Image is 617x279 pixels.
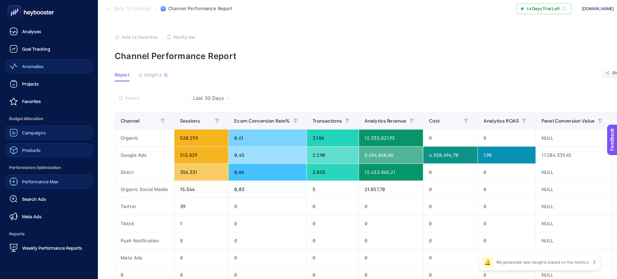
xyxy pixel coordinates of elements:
[6,241,92,255] a: Weekly Performance Reports
[114,6,151,12] span: Back To Analysis
[365,118,406,124] span: Analytics Revenue
[6,59,92,73] a: Anomalies
[536,232,611,249] div: NULL
[483,118,519,124] span: Analytics ROAS
[536,147,611,163] div: 17.204.339,65
[307,249,359,266] div: 0
[478,147,536,163] div: 1,90
[423,249,478,266] div: 0
[22,245,82,251] span: Weekly Performance Reports
[22,29,41,34] span: Analyses
[359,215,423,232] div: 0
[180,118,200,124] span: Sessions
[6,227,92,241] span: Reports
[478,130,536,146] div: 0
[423,198,478,215] div: 0
[174,215,229,232] div: 1
[155,6,157,11] span: /
[229,147,307,163] div: 0,45
[121,118,139,124] span: Channel
[478,198,536,215] div: 0
[115,181,174,198] div: Organic Social Media
[536,130,611,146] div: NULL
[359,130,423,146] div: 12.335.821,93
[144,72,162,78] span: Insights
[6,94,92,108] a: Favorites
[6,192,92,206] a: Search Ads
[115,249,174,266] div: Meta Ads
[115,147,174,163] div: Google Ads
[359,164,423,181] div: 12.433.865,21
[359,198,423,215] div: 0
[168,6,232,12] span: Channel Performance Report
[423,130,478,146] div: 0
[307,232,359,249] div: 0
[423,215,478,232] div: 0
[359,232,423,249] div: 0
[6,112,92,126] span: Budget Allocation
[6,24,92,38] a: Analyses
[173,34,195,40] span: Notify me
[174,181,229,198] div: 15.544
[482,257,493,268] div: 🔔
[115,215,174,232] div: Tiktok
[22,98,41,104] span: Favorites
[6,175,92,189] a: Performance Max
[22,46,50,52] span: Goal Tracking
[193,95,224,102] span: Last 30 Days
[22,81,39,87] span: Projects
[478,181,536,198] div: 0
[166,34,195,40] button: Notify me
[496,259,589,265] p: We generated new insights based on the metrics
[125,96,180,101] input: Search
[22,179,58,184] span: Performance Max
[478,164,536,181] div: 0
[115,164,174,181] div: Direct
[234,118,290,124] span: Ecom Conversion Rate%
[478,232,536,249] div: 0
[541,118,595,124] span: Panel Conversion Value
[115,130,174,146] div: Organic
[423,164,478,181] div: 0
[313,118,342,124] span: Transactions
[174,249,229,266] div: 0
[229,130,307,146] div: 0,61
[174,130,229,146] div: 520.293
[115,34,158,40] button: Add to favorites
[359,147,423,163] div: 8.656.048,06
[307,198,359,215] div: 0
[478,249,536,266] div: 0
[307,164,359,181] div: 3.055
[536,198,611,215] div: NULL
[229,215,307,232] div: 0
[174,198,229,215] div: 39
[536,164,611,181] div: NULL
[115,232,174,249] div: Push Notification
[536,181,611,198] div: NULL
[163,72,168,78] div: 3
[6,77,92,91] a: Projects
[229,181,307,198] div: 0,03
[307,215,359,232] div: 0
[6,143,92,157] a: Products
[22,196,46,202] span: Search Ads
[359,249,423,266] div: 0
[22,64,44,69] span: Anomalies
[174,232,229,249] div: 0
[423,181,478,198] div: 0
[4,2,27,8] span: Feedback
[122,34,158,40] span: Add to favorites
[174,164,229,181] div: 356.331
[229,164,307,181] div: 0,86
[307,147,359,163] div: 2.290
[22,130,46,135] span: Campaigns
[229,198,307,215] div: 0
[526,6,560,12] span: 14 Days Trial Left
[423,232,478,249] div: 0
[174,147,229,163] div: 513.829
[22,147,41,153] span: Products
[6,161,92,175] span: Performance Optimization
[229,249,307,266] div: 0
[6,210,92,223] a: Meta Ads
[307,181,359,198] div: 5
